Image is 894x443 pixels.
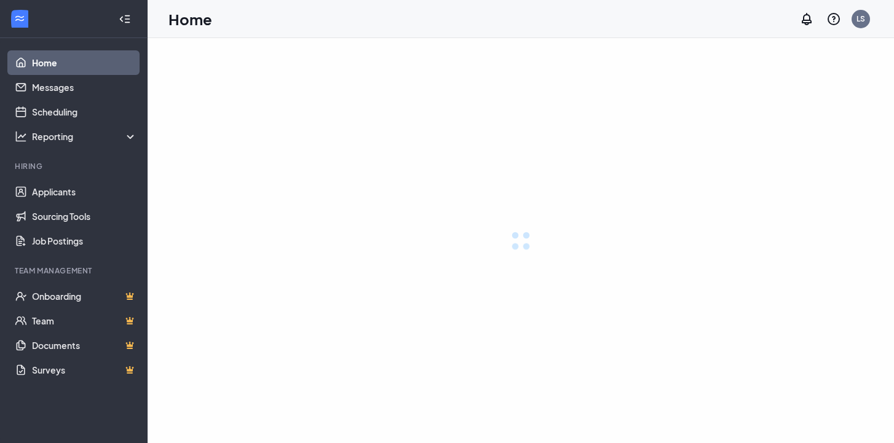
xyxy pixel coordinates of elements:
svg: WorkstreamLogo [14,12,26,25]
a: Sourcing Tools [32,204,137,229]
div: Hiring [15,161,135,171]
a: Scheduling [32,100,137,124]
a: Messages [32,75,137,100]
a: TeamCrown [32,308,137,333]
a: Job Postings [32,229,137,253]
div: Reporting [32,130,138,143]
svg: Collapse [119,13,131,25]
a: SurveysCrown [32,358,137,382]
a: OnboardingCrown [32,284,137,308]
h1: Home [168,9,212,29]
a: DocumentsCrown [32,333,137,358]
div: Team Management [15,265,135,276]
a: Home [32,50,137,75]
svg: Notifications [799,12,814,26]
div: LS [856,14,865,24]
a: Applicants [32,179,137,204]
svg: QuestionInfo [826,12,841,26]
svg: Analysis [15,130,27,143]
